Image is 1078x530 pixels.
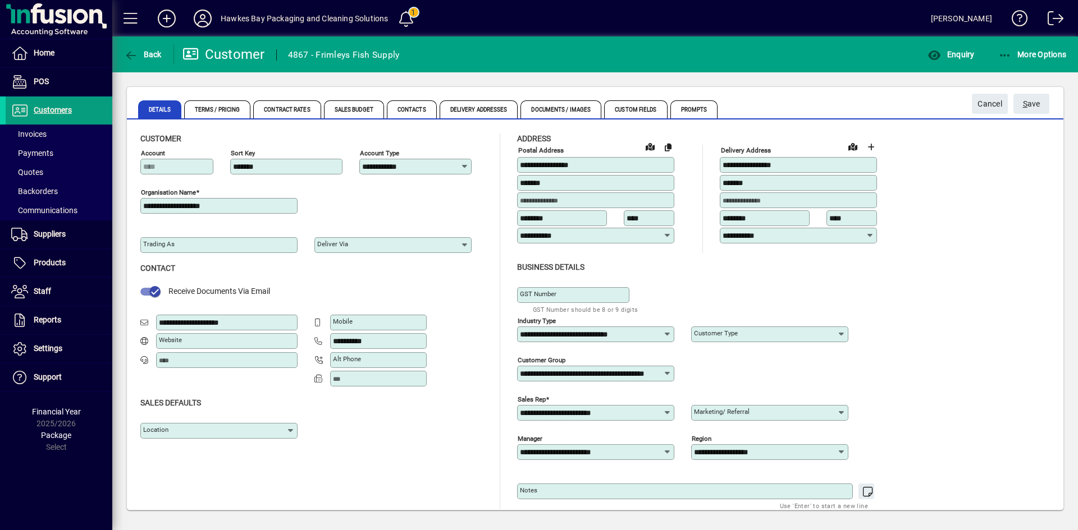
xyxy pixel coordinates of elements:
[6,249,112,277] a: Products
[6,182,112,201] a: Backorders
[6,335,112,363] a: Settings
[977,95,1002,113] span: Cancel
[168,287,270,296] span: Receive Documents Via Email
[34,77,49,86] span: POS
[34,372,62,381] span: Support
[440,100,518,118] span: Delivery Addresses
[6,306,112,334] a: Reports
[844,137,862,155] a: View on map
[518,356,565,363] mat-label: Customer group
[11,168,43,177] span: Quotes
[333,355,361,363] mat-label: Alt Phone
[34,344,62,353] span: Settings
[253,100,321,118] span: Contract Rates
[34,48,54,57] span: Home
[517,262,584,271] span: Business details
[604,100,667,118] span: Custom Fields
[972,94,1008,114] button: Cancel
[520,100,601,118] span: Documents / Images
[925,44,977,64] button: Enquiry
[659,138,677,156] button: Copy to Delivery address
[333,317,353,325] mat-label: Mobile
[138,100,181,118] span: Details
[995,44,1070,64] button: More Options
[182,45,265,63] div: Customer
[6,39,112,67] a: Home
[6,201,112,220] a: Communications
[928,50,974,59] span: Enquiry
[141,188,196,196] mat-label: Organisation name
[185,8,221,29] button: Profile
[6,125,112,144] a: Invoices
[231,149,255,157] mat-label: Sort key
[6,68,112,96] a: POS
[317,240,348,248] mat-label: Deliver via
[11,149,53,158] span: Payments
[1013,94,1049,114] button: Save
[518,434,542,442] mat-label: Manager
[34,287,51,296] span: Staff
[520,290,556,298] mat-label: GST Number
[143,240,175,248] mat-label: Trading as
[140,398,201,407] span: Sales defaults
[11,187,58,196] span: Backorders
[694,329,738,337] mat-label: Customer type
[6,144,112,163] a: Payments
[140,264,175,273] span: Contact
[518,395,546,403] mat-label: Sales rep
[6,278,112,306] a: Staff
[143,426,168,434] mat-label: Location
[141,149,165,157] mat-label: Account
[518,316,556,324] mat-label: Industry type
[931,10,992,27] div: [PERSON_NAME]
[641,137,659,155] a: View on map
[41,431,71,440] span: Package
[184,100,251,118] span: Terms / Pricing
[34,258,66,267] span: Products
[6,220,112,248] a: Suppliers
[517,134,551,143] span: Address
[288,46,400,64] div: 4867 - Frimleys Fish Supply
[34,315,61,324] span: Reports
[112,44,174,64] app-page-header-button: Back
[694,408,750,416] mat-label: Marketing/ Referral
[159,336,182,344] mat-label: Website
[1023,95,1040,113] span: ave
[11,206,77,215] span: Communications
[1023,99,1027,108] span: S
[6,163,112,182] a: Quotes
[360,149,399,157] mat-label: Account Type
[32,407,81,416] span: Financial Year
[1003,2,1028,39] a: Knowledge Base
[1039,2,1064,39] a: Logout
[533,303,638,316] mat-hint: GST Number should be 8 or 9 digits
[121,44,165,64] button: Back
[520,486,537,494] mat-label: Notes
[221,10,389,27] div: Hawkes Bay Packaging and Cleaning Solutions
[149,8,185,29] button: Add
[34,105,72,114] span: Customers
[670,100,718,118] span: Prompts
[780,499,868,512] mat-hint: Use 'Enter' to start a new line
[692,434,711,442] mat-label: Region
[387,100,437,118] span: Contacts
[6,363,112,391] a: Support
[124,50,162,59] span: Back
[998,50,1067,59] span: More Options
[34,229,66,238] span: Suppliers
[324,100,384,118] span: Sales Budget
[140,134,181,143] span: Customer
[11,130,47,139] span: Invoices
[862,138,880,156] button: Choose address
